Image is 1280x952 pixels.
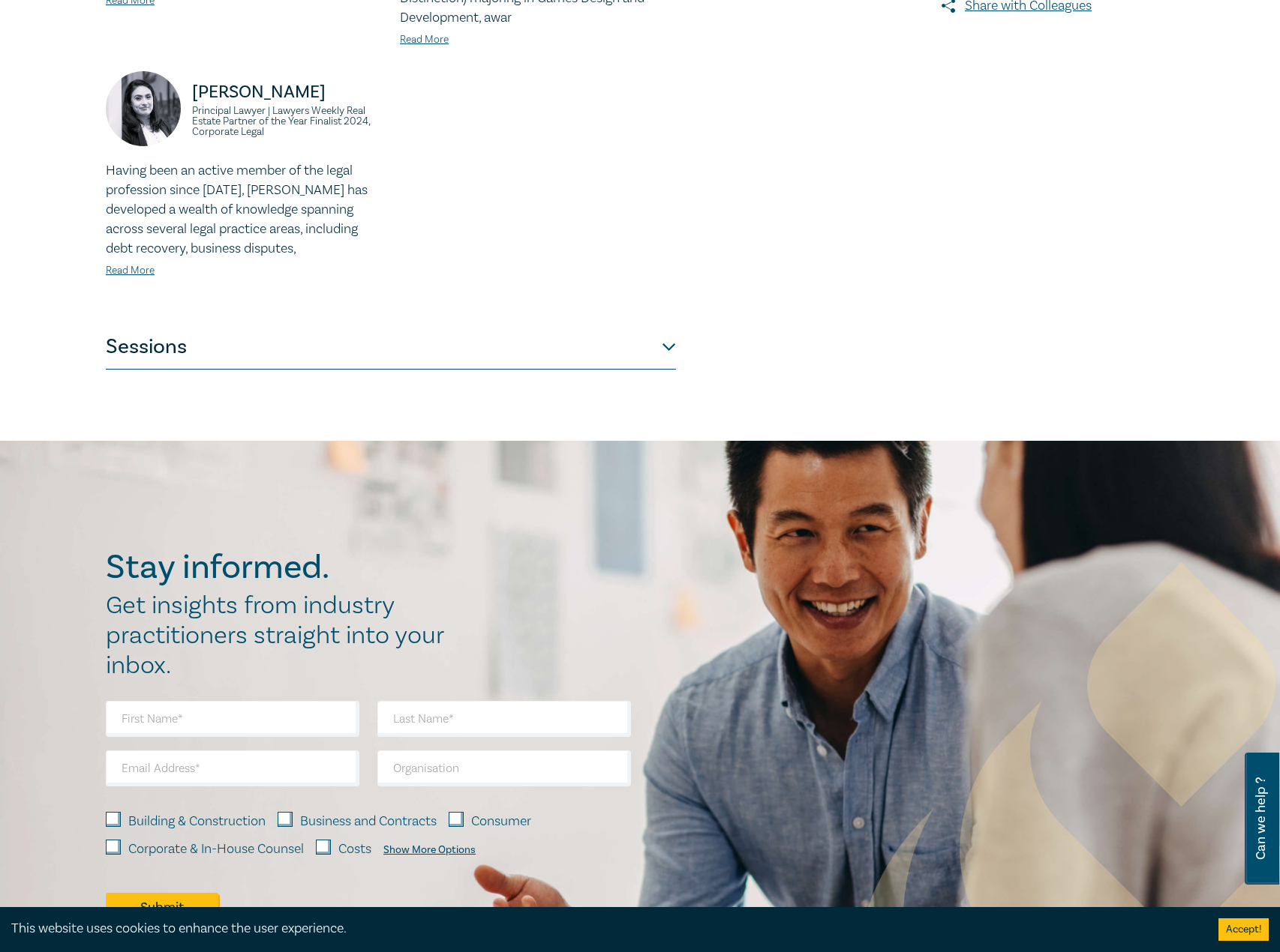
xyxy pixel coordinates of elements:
small: Principal Lawyer | Lawyers Weekly Real Estate Partner of the Year Finalist 2024, Corporate Legal [192,106,382,137]
button: Accept cookies [1218,918,1269,941]
h2: Stay informed. [106,548,460,587]
h2: Get insights from industry practitioners straight into your inbox. [106,591,460,681]
div: Show More Options [383,844,476,856]
label: Business and Contracts [300,812,437,831]
label: Corporate & In-House Counsel [128,840,304,859]
p: Having been an active member of the legal profession since [DATE], [PERSON_NAME] has developed a ... [106,161,382,259]
a: Read More [106,264,155,277]
button: Sessions [106,325,676,370]
label: Costs [338,840,371,859]
label: Building & Construction [128,812,266,831]
div: This website uses cookies to enhance the user experience. [11,919,1196,939]
input: Email Address* [106,750,359,786]
img: https://s3.ap-southeast-2.amazonaws.com/leo-cussen-store-production-content/Contacts/Zohra%20Ali/... [106,71,181,146]
input: Organisation [377,750,631,786]
input: First Name* [106,701,359,737]
a: Read More [400,33,449,46]
span: Can we help ? [1254,762,1268,876]
label: Consumer [471,812,531,831]
button: Submit [106,893,218,921]
input: Last Name* [377,701,631,737]
p: [PERSON_NAME] [192,80,382,104]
